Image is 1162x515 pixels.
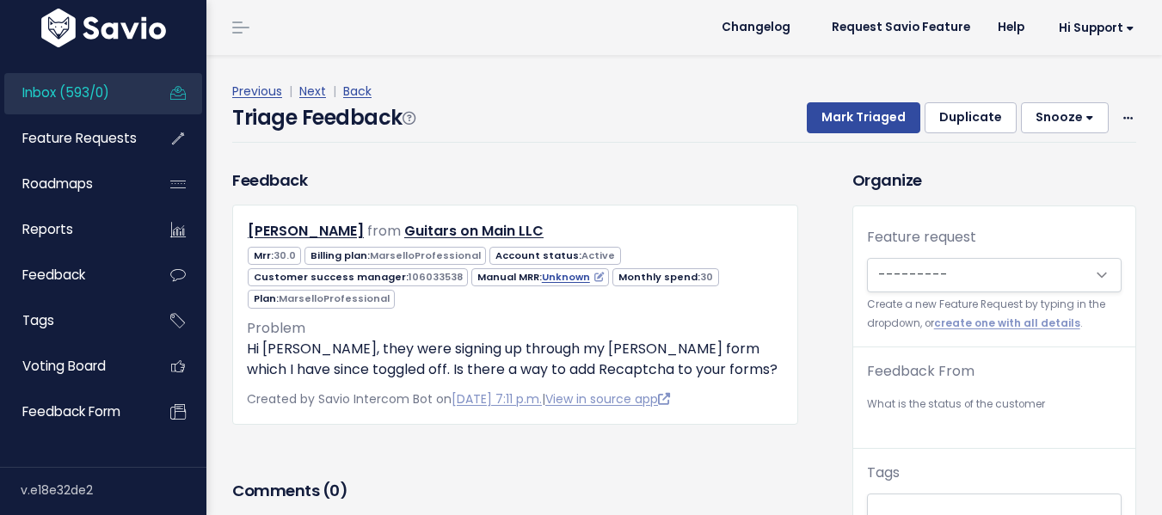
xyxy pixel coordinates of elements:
span: Changelog [722,21,790,34]
label: Feedback From [867,361,974,382]
button: Mark Triaged [807,102,920,133]
a: View in source app [545,390,670,408]
span: Feature Requests [22,129,137,147]
span: Active [581,248,615,262]
a: Feedback [4,255,143,295]
a: Help [984,15,1038,40]
h3: Comments ( ) [232,479,798,503]
small: What is the status of the customer [867,395,1122,414]
span: Inbox (593/0) [22,83,109,101]
span: Tags [22,311,54,329]
div: v.e18e32de2 [21,468,206,512]
a: Feature Requests [4,119,143,158]
span: Roadmaps [22,175,93,193]
label: Tags [867,463,900,483]
a: Inbox (593/0) [4,73,143,113]
span: Feedback form [22,402,120,420]
a: Previous [232,83,282,100]
span: 106033538 [409,270,463,284]
span: MarselloProfessional [279,291,390,305]
span: Created by Savio Intercom Bot on | [247,390,670,408]
span: Reports [22,220,73,238]
a: Unknown [542,270,604,284]
span: | [329,83,340,100]
a: [PERSON_NAME] [248,221,364,241]
a: Feedback form [4,392,143,432]
button: Snooze [1021,102,1109,133]
a: Next [299,83,326,100]
a: Tags [4,301,143,340]
span: 30.0 [274,248,296,262]
span: MarselloProfessional [370,248,481,262]
h3: Organize [852,169,1136,192]
span: 30 [700,270,713,284]
span: Monthly spend: [612,268,718,286]
img: logo-white.9d6f32f41409.svg [37,9,170,47]
span: Billing plan: [304,247,486,265]
a: Roadmaps [4,164,143,204]
p: Hi [PERSON_NAME], they were signing up through my [PERSON_NAME] form which I have since toggled o... [247,339,784,380]
a: Reports [4,210,143,249]
a: Hi Support [1038,15,1148,41]
a: Guitars on Main LLC [404,221,544,241]
span: Problem [247,318,305,338]
a: [DATE] 7:11 p.m. [452,390,542,408]
small: Create a new Feature Request by typing in the dropdown, or . [867,296,1122,333]
span: Mrr: [248,247,301,265]
span: Account status: [489,247,620,265]
span: Manual MRR: [471,268,609,286]
span: Voting Board [22,357,106,375]
button: Duplicate [925,102,1017,133]
span: Plan: [248,290,395,308]
span: Hi Support [1059,21,1134,34]
span: | [286,83,296,100]
span: from [367,221,401,241]
h3: Feedback [232,169,307,192]
label: Feature request [867,227,976,248]
a: Back [343,83,372,100]
span: Customer success manager: [248,268,468,286]
span: Feedback [22,266,85,284]
h4: Triage Feedback [232,102,415,133]
a: Voting Board [4,346,143,386]
span: 0 [329,480,340,501]
a: Request Savio Feature [818,15,984,40]
a: create one with all details [934,316,1080,330]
